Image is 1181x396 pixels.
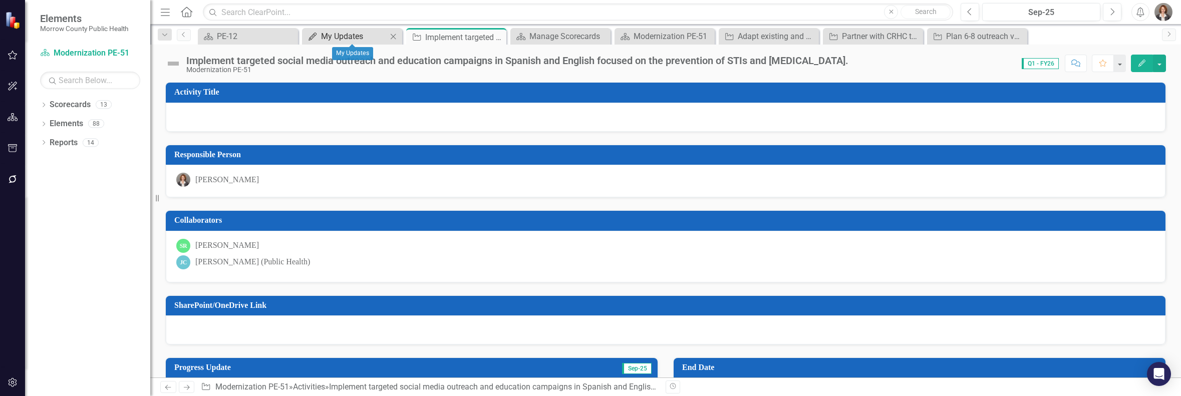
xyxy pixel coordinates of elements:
[201,381,658,393] div: » »
[174,150,1160,159] h3: Responsible Person
[195,240,259,251] div: [PERSON_NAME]
[513,30,608,43] a: Manage Scorecards
[5,12,23,29] img: ClearPoint Strategy
[88,120,104,128] div: 88
[529,30,608,43] div: Manage Scorecards
[930,30,1025,43] a: Plan 6-8 outreach vaccine events at jobsites throughout [GEOGRAPHIC_DATA]. Coordinate with workpl...
[195,174,259,186] div: [PERSON_NAME]
[901,5,951,19] button: Search
[986,7,1097,19] div: Sep-25
[195,256,310,268] div: [PERSON_NAME] (Public Health)
[40,72,140,89] input: Search Below...
[165,56,181,72] img: Not Defined
[1147,362,1171,386] div: Open Intercom Messenger
[946,30,1025,43] div: Plan 6-8 outreach vaccine events at jobsites throughout [GEOGRAPHIC_DATA]. Coordinate with workpl...
[425,31,504,44] div: Implement targeted social media outreach and education campaigns in Spanish and English focused o...
[329,382,856,391] div: Implement targeted social media outreach and education campaigns in Spanish and English focused o...
[634,30,712,43] div: Modernization PE-51
[174,363,485,372] h3: Progress Update
[1022,58,1059,69] span: Q1 - FY26
[617,30,712,43] a: Modernization PE-51
[50,99,91,111] a: Scorecards
[96,101,112,109] div: 13
[176,255,190,269] div: JC
[200,30,296,43] a: PE-12
[40,48,140,59] a: Modernization PE-51
[50,118,83,130] a: Elements
[186,66,848,74] div: Modernization PE-51
[332,47,373,60] div: My Updates
[174,88,1160,97] h3: Activity Title
[217,30,296,43] div: PE-12
[982,3,1100,21] button: Sep-25
[321,30,387,43] div: My Updates
[721,30,816,43] a: Adapt existing and develop new culturally and linguistically accessible communication materials f...
[203,4,953,21] input: Search ClearPoint...
[738,30,816,43] div: Adapt existing and develop new culturally and linguistically accessible communication materials f...
[174,301,1160,310] h3: SharePoint/OneDrive Link
[293,382,325,391] a: Activities
[83,138,99,147] div: 14
[915,8,937,16] span: Search
[174,216,1160,225] h3: Collaborators
[40,13,128,25] span: Elements
[176,173,190,187] img: Robin Canaday
[215,382,289,391] a: Modernization PE-51
[622,363,652,374] span: Sep-25
[176,239,190,253] div: SR
[50,137,78,149] a: Reports
[842,30,921,43] div: Partner with CRHC to use medical trailer to take vaccines on site.
[305,30,387,43] a: My Updates
[1154,3,1172,21] img: Robin Canaday
[825,30,921,43] a: Partner with CRHC to use medical trailer to take vaccines on site.
[682,363,1160,372] h3: End Date
[186,55,848,66] div: Implement targeted social media outreach and education campaigns in Spanish and English focused o...
[40,25,128,33] small: Morrow County Public Health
